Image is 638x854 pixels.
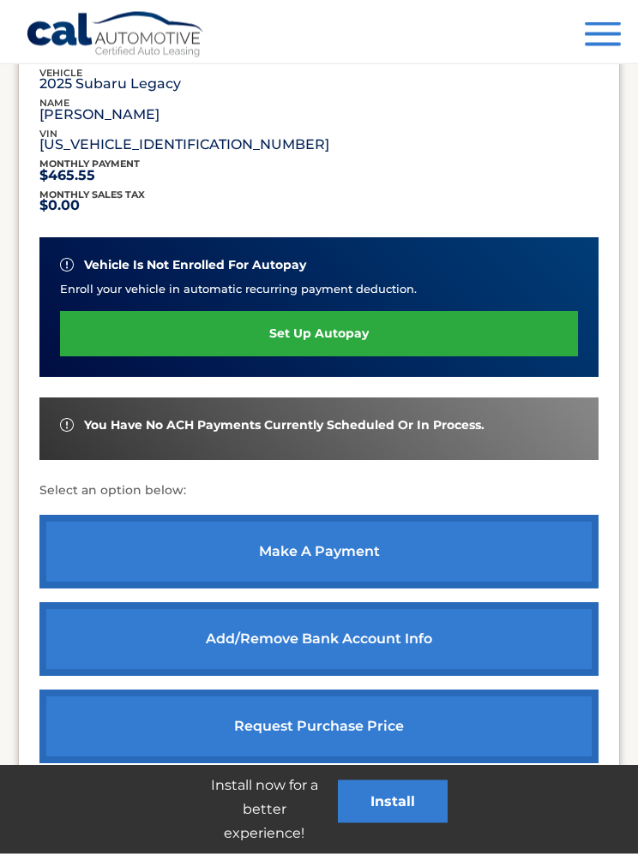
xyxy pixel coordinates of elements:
span: Monthly Payment [39,158,140,170]
p: [US_VEHICLE_IDENTIFICATION_NUMBER] [39,141,329,150]
p: Enroll your vehicle in automatic recurring payment deduction. [60,281,578,298]
p: Install now for a better experience! [190,773,338,845]
a: make a payment [39,516,599,589]
button: Install [338,780,448,823]
span: Monthly sales Tax [39,189,145,201]
span: vin [39,128,57,140]
img: alert-white.svg [60,419,74,433]
p: $0.00 [39,202,145,211]
p: $465.55 [39,172,140,181]
a: request purchase price [39,690,599,764]
a: Add/Remove bank account info [39,603,599,677]
button: Menu [585,22,621,51]
span: name [39,98,69,110]
p: [PERSON_NAME] [39,111,159,120]
span: vehicle is not enrolled for autopay [84,259,306,273]
a: Cal Automotive [26,11,206,61]
a: set up autopay [60,312,578,357]
p: 2025 Subaru Legacy [39,81,181,89]
span: vehicle [39,68,82,80]
p: Select an option below: [39,481,599,502]
span: You have no ACH payments currently scheduled or in process. [84,419,485,433]
img: alert-white.svg [60,259,74,272]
